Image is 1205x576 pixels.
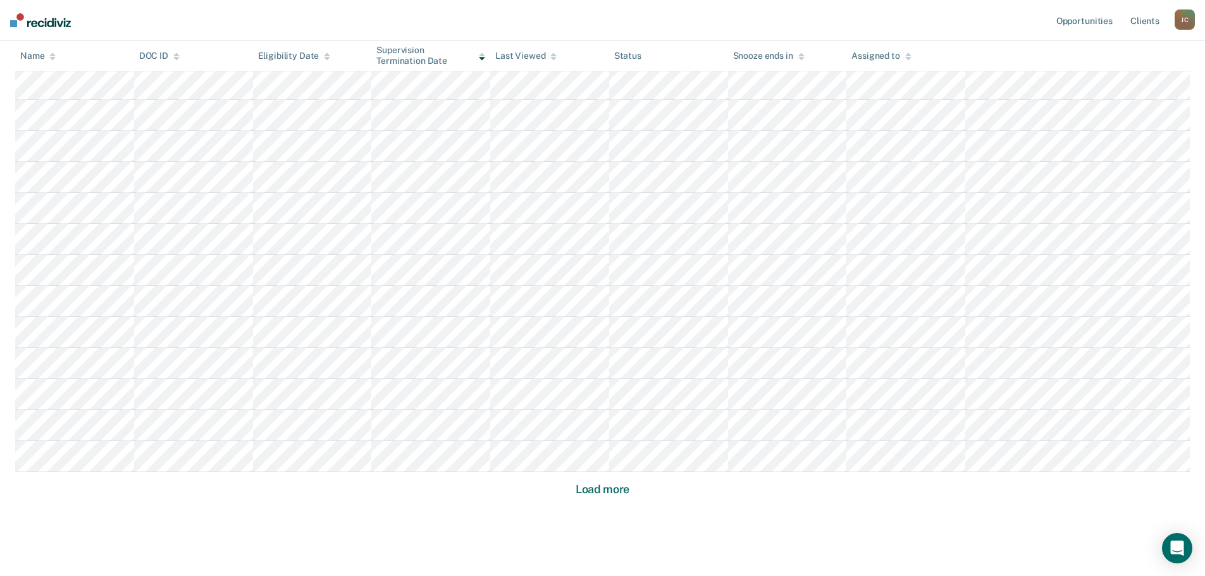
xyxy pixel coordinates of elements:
img: Recidiviz [10,13,71,27]
div: DOC ID [139,51,180,61]
div: Snooze ends in [733,51,805,61]
button: JC [1175,9,1195,30]
div: Name [20,51,56,61]
div: Supervision Termination Date [376,45,485,66]
div: Assigned to [851,51,911,61]
div: Eligibility Date [258,51,331,61]
button: Load more [572,482,633,497]
div: Open Intercom Messenger [1162,533,1192,563]
div: Last Viewed [495,51,557,61]
div: J C [1175,9,1195,30]
div: Status [614,51,641,61]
